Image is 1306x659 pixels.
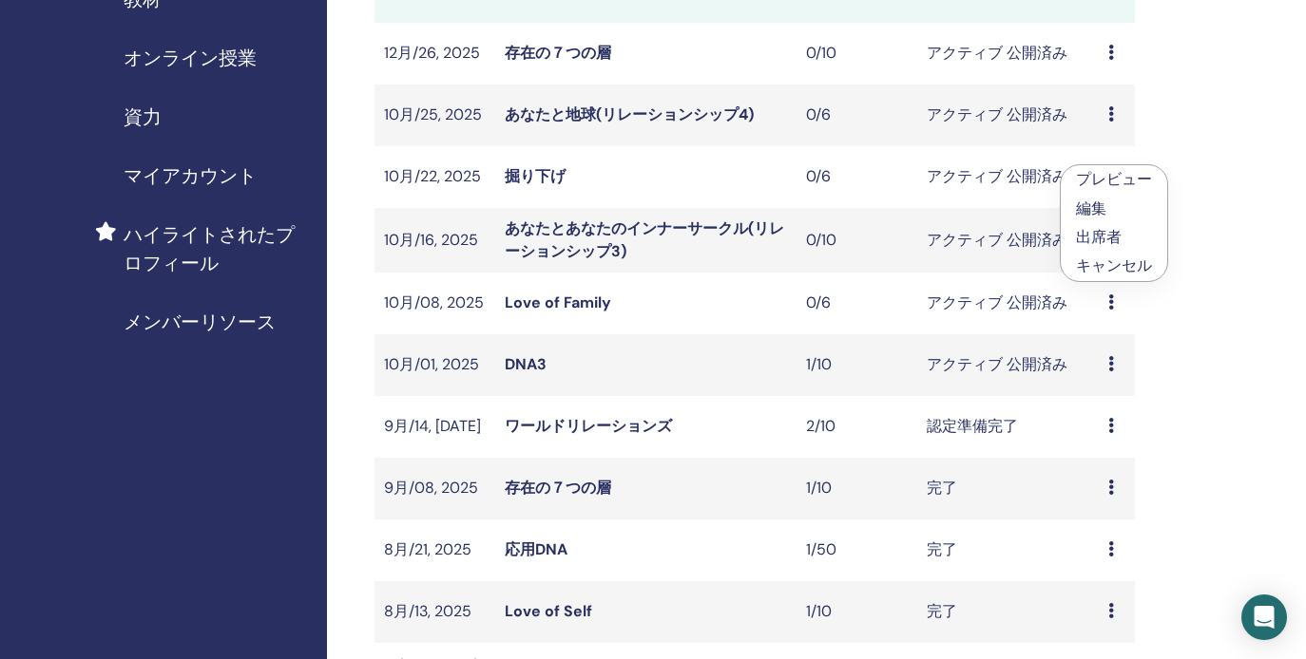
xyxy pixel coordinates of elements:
[505,104,754,124] a: あなたと地球(リレーションシップ4)
[124,308,276,336] span: メンバーリソース
[124,220,312,277] span: ハイライトされたプロフィール
[917,334,1099,396] td: アクティブ 公開済み
[505,539,567,559] a: 応用DNA
[505,292,611,312] a: Love of Family
[375,396,495,458] td: 9月/14, [DATE]
[505,354,547,374] a: DNA3
[375,581,495,643] td: 8月/13, 2025
[797,519,917,581] td: 1/50
[1076,254,1152,277] p: キャンセル
[917,23,1099,85] td: アクティブ 公開済み
[917,581,1099,643] td: 完了
[375,146,495,208] td: 10月/22, 2025
[797,208,917,273] td: 0/10
[917,458,1099,519] td: 完了
[1076,169,1152,189] a: プレビュー
[917,208,1099,273] td: アクティブ 公開済み
[505,478,611,498] a: 存在の７つの層
[917,519,1099,581] td: 完了
[505,166,566,186] a: 掘り下げ
[797,396,917,458] td: 2/10
[375,334,495,396] td: 10月/01, 2025
[124,44,257,72] span: オンライン授業
[1076,227,1122,247] a: 出席者
[797,23,917,85] td: 0/10
[797,273,917,334] td: 0/6
[505,43,611,63] a: 存在の７つの層
[797,146,917,208] td: 0/6
[1076,198,1106,218] a: 編集
[375,273,495,334] td: 10月/08, 2025
[797,334,917,396] td: 1/10
[505,416,672,436] a: ワールドリレーションズ
[917,85,1099,146] td: アクティブ 公開済み
[375,23,495,85] td: 12月/26, 2025
[375,458,495,519] td: 9月/08, 2025
[505,218,784,261] a: あなたとあなたのインナーサークル(リレーションシップ3)
[375,85,495,146] td: 10月/25, 2025
[917,273,1099,334] td: アクティブ 公開済み
[917,396,1099,458] td: 認定準備完了
[375,208,495,273] td: 10月/16, 2025
[917,146,1099,208] td: アクティブ 公開済み
[797,85,917,146] td: 0/6
[124,161,257,190] span: マイアカウント
[375,519,495,581] td: 8月/21, 2025
[124,103,162,131] span: 資力
[797,458,917,519] td: 1/10
[797,581,917,643] td: 1/10
[505,601,592,621] a: Love of Self
[1241,594,1287,640] div: Open Intercom Messenger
